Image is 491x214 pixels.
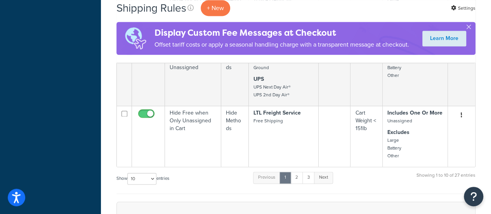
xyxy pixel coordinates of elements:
[387,109,442,117] strong: Includes One Or More
[387,117,412,124] small: Unassigned
[116,173,169,184] label: Show entries
[221,45,249,106] td: Hide Methods
[253,109,301,117] strong: LTL Freight Service
[221,106,249,167] td: Hide Methods
[279,172,291,183] a: 1
[422,31,466,46] a: Learn More
[416,171,475,188] div: Showing 1 to 10 of 27 entries
[302,172,315,183] a: 3
[165,106,221,167] td: Hide Free when Only Unassigned in Cart
[314,172,333,183] a: Next
[165,45,221,106] td: Hide UPS for All except Unassigned
[387,56,401,79] small: Large Battery Other
[253,56,284,71] small: Home Delivery Ground
[116,22,154,55] img: duties-banner-06bc72dcb5fe05cb3f9472aba00be2ae8eb53ab6f0d8bb03d382ba314ac3c341.png
[127,173,156,184] select: Showentries
[154,39,409,50] p: Offset tariff costs or apply a seasonal handling charge with a transparent message at checkout.
[253,117,283,124] small: Free Shipping
[290,172,303,183] a: 2
[253,84,291,98] small: UPS Next Day Air® UPS 2nd Day Air®
[154,26,409,39] h4: Display Custom Fee Messages at Checkout
[387,137,401,159] small: Large Battery Other
[387,128,409,136] strong: Excludes
[116,0,186,16] h1: Shipping Rules
[451,3,475,14] a: Settings
[464,187,483,206] button: Open Resource Center
[350,106,382,167] td: Cart Weight < 151lb
[253,75,264,83] strong: UPS
[253,172,280,183] a: Previous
